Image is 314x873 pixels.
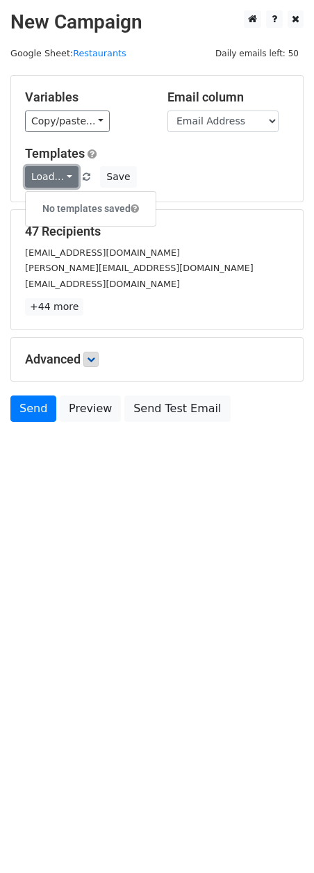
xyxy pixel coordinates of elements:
[210,46,304,61] span: Daily emails left: 50
[100,166,136,188] button: Save
[25,166,78,188] a: Load...
[25,247,180,258] small: [EMAIL_ADDRESS][DOMAIN_NAME]
[10,48,126,58] small: Google Sheet:
[25,298,83,316] a: +44 more
[245,806,314,873] iframe: Chat Widget
[25,224,289,239] h5: 47 Recipients
[25,352,289,367] h5: Advanced
[60,395,121,422] a: Preview
[25,90,147,105] h5: Variables
[73,48,126,58] a: Restaurants
[210,48,304,58] a: Daily emails left: 50
[26,197,156,220] h6: No templates saved
[25,263,254,273] small: [PERSON_NAME][EMAIL_ADDRESS][DOMAIN_NAME]
[25,146,85,161] a: Templates
[10,10,304,34] h2: New Campaign
[25,279,180,289] small: [EMAIL_ADDRESS][DOMAIN_NAME]
[25,111,110,132] a: Copy/paste...
[167,90,289,105] h5: Email column
[10,395,56,422] a: Send
[124,395,230,422] a: Send Test Email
